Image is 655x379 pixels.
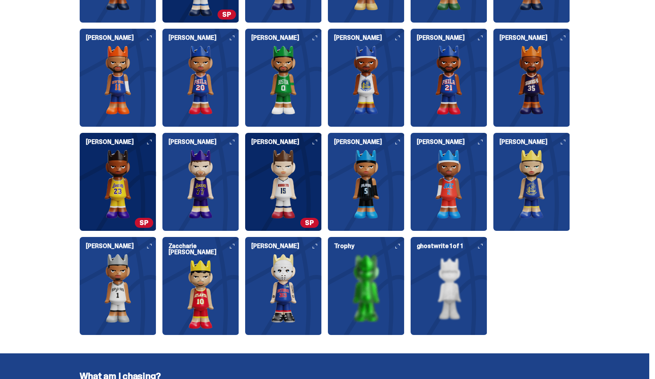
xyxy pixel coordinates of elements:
h6: [PERSON_NAME] [417,139,487,145]
h6: [PERSON_NAME] [251,35,322,41]
h6: [PERSON_NAME] [169,35,239,41]
h6: [PERSON_NAME] [334,139,404,145]
h6: Trophy [334,243,404,249]
h6: [PERSON_NAME] [86,243,156,249]
img: card image [162,46,239,114]
h6: [PERSON_NAME] [417,35,487,41]
span: SP [135,218,153,228]
img: card image [328,46,404,114]
h6: [PERSON_NAME] [86,35,156,41]
h6: [PERSON_NAME] [499,35,570,41]
img: card image [80,254,156,323]
img: card image [493,46,570,114]
img: card image [245,254,322,323]
img: card image [245,150,322,219]
img: card image [80,150,156,219]
img: card image [328,150,404,219]
h6: [PERSON_NAME] [251,243,322,249]
img: card image [411,46,487,114]
img: card image [411,254,487,323]
h6: [PERSON_NAME] [169,139,239,145]
h6: ghostwrite 1 of 1 [417,243,487,249]
h6: [PERSON_NAME] [86,139,156,145]
img: card image [80,46,156,114]
h6: [PERSON_NAME] [251,139,322,145]
img: card image [162,150,239,219]
h6: [PERSON_NAME] [334,35,404,41]
img: card image [328,254,404,323]
img: card image [493,150,570,219]
img: card image [162,260,239,329]
img: card image [245,46,322,114]
h6: Zaccharie [PERSON_NAME] [169,243,239,255]
span: SP [218,10,236,20]
img: card image [411,150,487,219]
h6: [PERSON_NAME] [499,139,570,145]
span: SP [300,218,319,228]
